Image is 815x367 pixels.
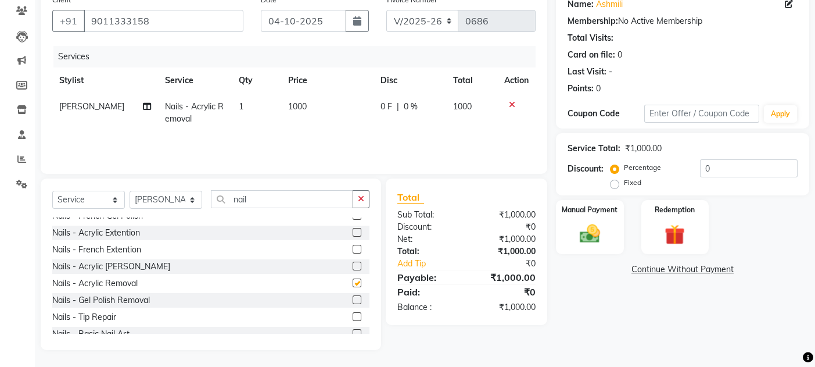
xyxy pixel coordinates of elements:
div: Last Visit: [568,66,606,78]
div: - [609,66,612,78]
div: ₹1,000.00 [466,301,544,313]
img: _cash.svg [573,222,606,246]
span: 0 F [380,101,392,113]
div: ₹1,000.00 [625,142,662,155]
div: Nails - Tip Repair [52,311,116,323]
div: Payable: [389,270,466,284]
div: ₹1,000.00 [466,209,544,221]
div: Total Visits: [568,32,613,44]
th: Stylist [52,67,158,94]
span: Nails - Acrylic Removal [165,101,224,124]
th: Service [158,67,232,94]
div: Membership: [568,15,618,27]
div: ₹1,000.00 [466,245,544,258]
div: Points: [568,83,594,95]
div: ₹1,000.00 [466,233,544,245]
span: Total [397,191,424,204]
div: Service Total: [568,142,620,155]
div: Nails - Acrylic Extention [52,227,140,239]
label: Percentage [624,162,661,173]
th: Qty [232,67,281,94]
a: Add Tip [389,258,479,270]
label: Redemption [655,205,695,215]
input: Search or Scan [211,190,353,208]
div: No Active Membership [568,15,798,27]
label: Fixed [624,177,641,188]
div: ₹0 [466,285,544,299]
div: Paid: [389,285,466,299]
span: | [397,101,399,113]
div: 0 [617,49,622,61]
label: Manual Payment [562,205,617,215]
div: ₹0 [479,258,544,270]
div: 0 [596,83,601,95]
th: Total [446,67,497,94]
span: 1000 [288,101,307,112]
div: Total: [389,245,466,258]
div: Coupon Code [568,108,644,120]
input: Enter Offer / Coupon Code [644,105,759,123]
div: Sub Total: [389,209,466,221]
div: Nails - Gel Polish Removal [52,294,150,307]
div: ₹1,000.00 [466,270,544,284]
input: Search by Name/Mobile/Email/Code [84,10,243,32]
div: Nails - Acrylic [PERSON_NAME] [52,261,170,273]
span: [PERSON_NAME] [59,101,124,112]
div: ₹0 [466,221,544,233]
div: Nails - French Extention [52,244,141,256]
div: Net: [389,233,466,245]
img: _gift.svg [658,222,691,248]
span: 1 [239,101,243,112]
div: Services [53,46,544,67]
div: Balance : [389,301,466,313]
button: +91 [52,10,85,32]
div: Nails - Acrylic Removal [52,277,138,290]
div: Discount: [389,221,466,233]
th: Disc [374,67,446,94]
div: Discount: [568,163,604,175]
div: Nails - Basic Nail Art [52,328,130,340]
button: Apply [764,105,797,123]
span: 0 % [404,101,418,113]
th: Price [281,67,374,94]
a: Continue Without Payment [558,263,807,276]
th: Action [497,67,536,94]
div: Card on file: [568,49,615,61]
span: 1000 [453,101,472,112]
